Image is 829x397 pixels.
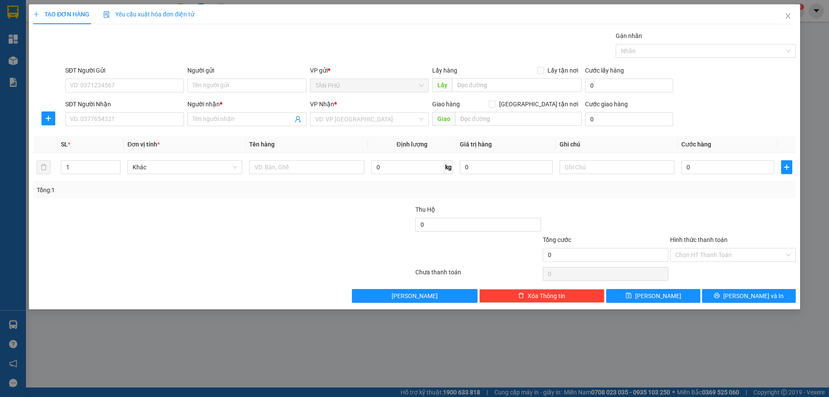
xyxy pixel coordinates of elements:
span: Tên hàng [249,141,275,148]
input: Dọc đường [455,112,582,126]
span: TÂN PHÚ [315,79,424,92]
span: [PERSON_NAME] [635,291,681,301]
span: Giao hàng [432,101,460,108]
button: Close [776,4,800,29]
div: Người nhận [187,99,306,109]
span: plus [42,115,55,122]
span: save [626,292,632,299]
input: VD: Bàn, Ghế [249,160,364,174]
span: printer [714,292,720,299]
span: Định lượng [397,141,427,148]
div: SĐT Người Gửi [65,66,184,75]
span: user-add [294,116,301,123]
div: Người gửi [187,66,306,75]
span: [PERSON_NAME] [392,291,438,301]
label: Gán nhãn [616,32,642,39]
span: VP Nhận [310,101,334,108]
label: Hình thức thanh toán [670,236,728,243]
span: delete [518,292,524,299]
span: kg [444,160,453,174]
span: [PERSON_NAME] và In [723,291,784,301]
div: VP gửi [310,66,429,75]
button: deleteXóa Thông tin [479,289,605,303]
span: Giao [432,112,455,126]
div: Tổng: 1 [37,185,320,195]
span: plus [782,164,792,171]
span: Yêu cầu xuất hóa đơn điện tử [103,11,194,18]
span: Thu Hộ [415,206,435,213]
img: icon [103,11,110,18]
span: Cước hàng [681,141,711,148]
span: plus [33,11,39,17]
span: TẠO ĐƠN HÀNG [33,11,89,18]
input: Cước giao hàng [585,112,673,126]
span: Lấy [432,78,452,92]
input: Ghi Chú [560,160,674,174]
input: 0 [460,160,553,174]
div: SĐT Người Nhận [65,99,184,109]
label: Cước giao hàng [585,101,628,108]
span: Lấy hàng [432,67,457,74]
button: plus [41,111,55,125]
span: Khác [133,161,237,174]
label: Cước lấy hàng [585,67,624,74]
span: [GEOGRAPHIC_DATA] tận nơi [496,99,582,109]
span: Tổng cước [543,236,571,243]
input: Dọc đường [452,78,582,92]
button: save[PERSON_NAME] [606,289,700,303]
input: Cước lấy hàng [585,79,673,92]
button: [PERSON_NAME] [352,289,478,303]
span: close [785,13,791,19]
button: delete [37,160,51,174]
button: printer[PERSON_NAME] và In [702,289,796,303]
th: Ghi chú [556,136,678,153]
span: Giá trị hàng [460,141,492,148]
span: Lấy tận nơi [544,66,582,75]
button: plus [781,160,792,174]
span: Xóa Thông tin [528,291,565,301]
span: SL [61,141,68,148]
span: Đơn vị tính [127,141,160,148]
div: Chưa thanh toán [414,267,542,283]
